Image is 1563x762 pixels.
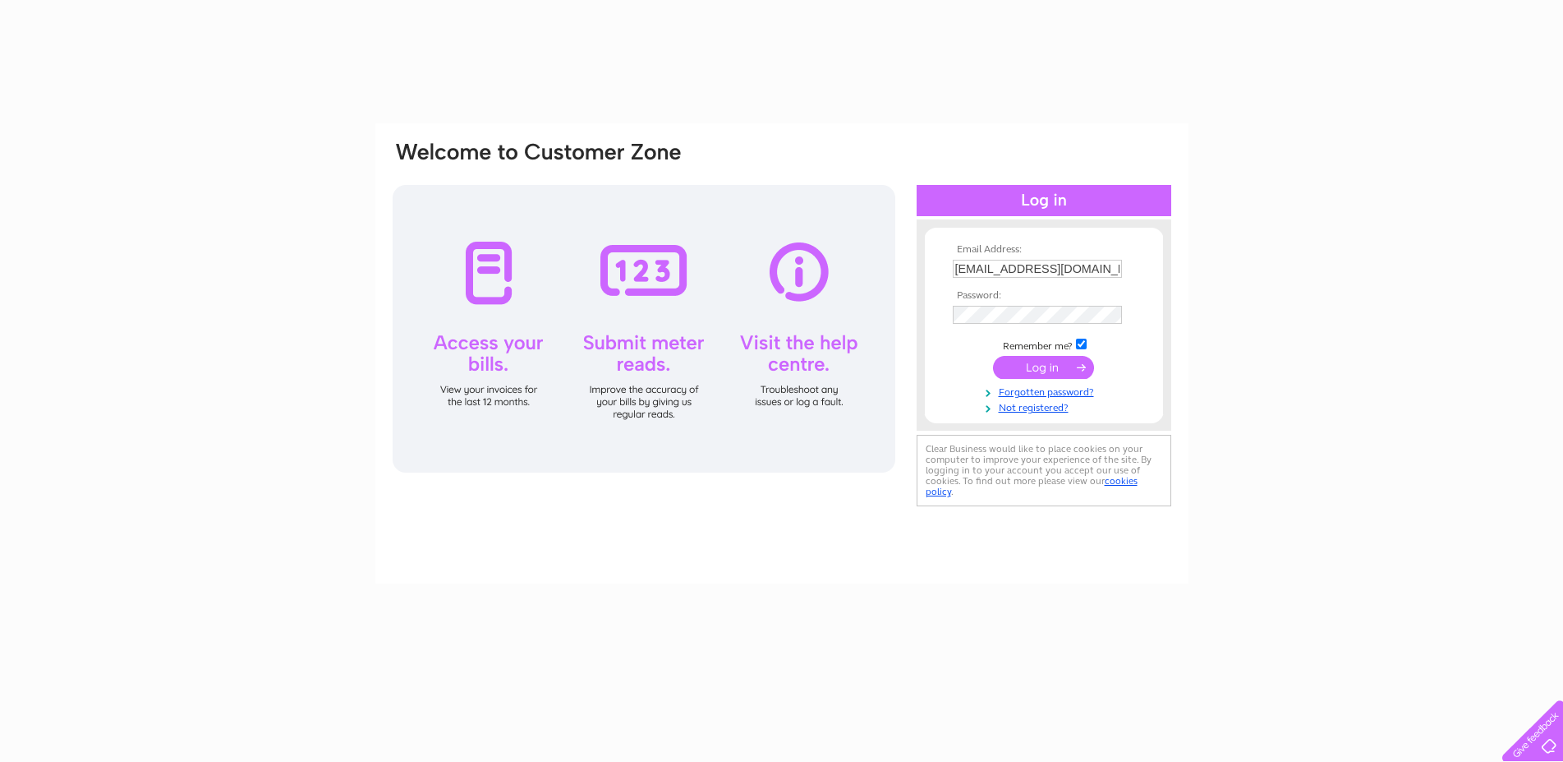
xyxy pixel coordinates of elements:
th: Email Address: [949,244,1139,256]
input: Submit [993,356,1094,379]
a: Forgotten password? [953,383,1139,399]
th: Password: [949,290,1139,302]
a: Not registered? [953,399,1139,414]
td: Remember me? [949,336,1139,353]
a: cookies policy [926,475,1138,497]
div: Clear Business would like to place cookies on your computer to improve your experience of the sit... [917,435,1171,506]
